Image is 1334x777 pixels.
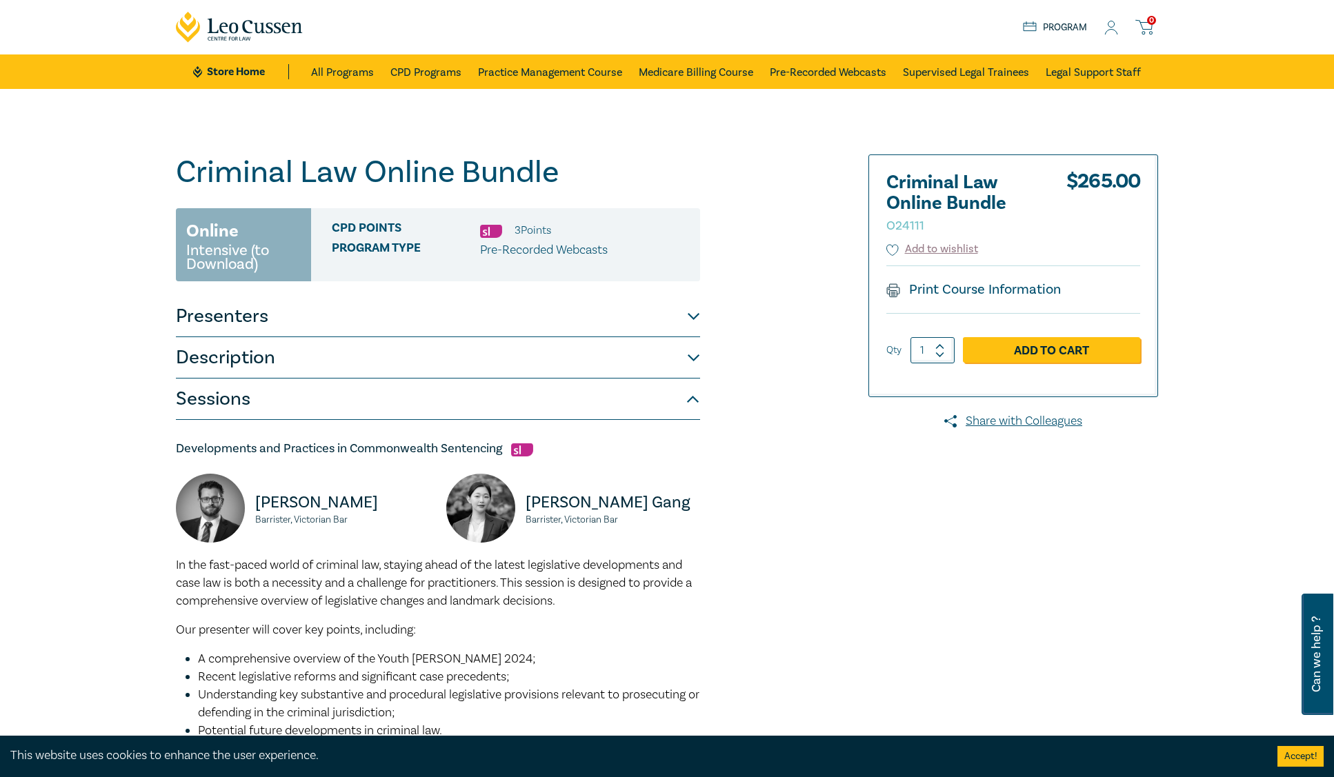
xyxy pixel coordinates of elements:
h3: Online [186,219,239,243]
p: [PERSON_NAME] Gang [526,492,700,514]
p: Pre-Recorded Webcasts [480,241,608,259]
h5: Developments and Practices in Commonwealth Sentencing [176,441,700,457]
span: Our presenter will cover key points, including: [176,622,416,638]
button: Presenters [176,296,700,337]
a: Program [1023,20,1087,35]
span: Understanding key substantive and procedural legislative provisions relevant to prosecuting or de... [198,687,699,720]
div: $ 265.00 [1066,172,1140,241]
span: CPD Points [332,221,480,239]
a: Medicare Billing Course [639,54,753,89]
button: Sessions [176,379,700,420]
span: In the fast-paced world of criminal law, staying ahead of the latest legislative developments and... [176,557,692,609]
a: All Programs [311,54,374,89]
img: Daye Gang [446,474,515,543]
small: O24111 [886,218,924,234]
small: Barrister, Victorian Bar [255,515,430,525]
span: Can we help ? [1310,602,1323,707]
img: Substantive Law [480,225,502,238]
span: Recent legislative reforms and significant case precedents; [198,669,510,685]
span: Potential future developments in criminal law. [198,723,442,738]
a: Legal Support Staff [1046,54,1141,89]
p: [PERSON_NAME] [255,492,430,514]
button: Description [176,337,700,379]
label: Qty [886,343,902,358]
span: A comprehensive overview of the Youth [PERSON_NAME] 2024; [198,651,536,667]
a: Share with Colleagues [868,412,1158,430]
h1: Criminal Law Online Bundle [176,154,700,190]
small: Barrister, Victorian Bar [526,515,700,525]
div: This website uses cookies to enhance the user experience. [10,747,1257,765]
small: Intensive (to Download) [186,243,301,271]
li: 3 Point s [515,221,551,239]
a: Pre-Recorded Webcasts [770,54,886,89]
a: Print Course Information [886,281,1061,299]
a: CPD Programs [390,54,461,89]
button: Accept cookies [1277,746,1324,767]
a: Add to Cart [963,337,1140,363]
input: 1 [910,337,955,363]
span: Program type [332,241,480,259]
a: Store Home [193,64,289,79]
a: Supervised Legal Trainees [903,54,1029,89]
img: Paul Kounnas [176,474,245,543]
button: Add to wishlist [886,241,978,257]
img: Substantive Law [511,443,533,456]
span: 0 [1147,16,1156,25]
a: Practice Management Course [478,54,622,89]
h2: Criminal Law Online Bundle [886,172,1038,234]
